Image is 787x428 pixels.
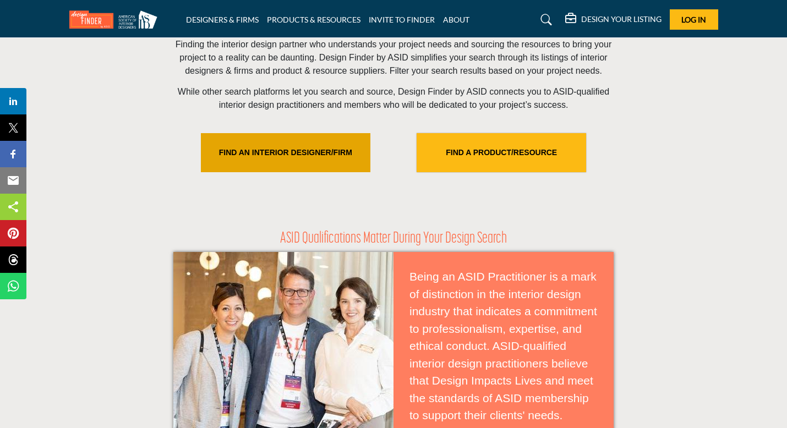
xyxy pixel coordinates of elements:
[417,133,586,172] a: FIND A PRODUCT/RESOURCE
[681,15,706,24] span: Log In
[670,9,718,30] button: Log In
[201,133,370,172] a: FIND AN INTERIOR DESIGNER/FIRM
[565,13,662,26] div: DESIGN YOUR LISTING
[69,10,163,29] img: Site Logo
[409,270,597,421] span: Being an ASID Practitioner is a mark of distinction in the interior design industry that indicate...
[173,85,614,112] p: While other search platforms let you search and source, Design Finder by ASID connects you to ASI...
[186,15,259,24] a: DESIGNERS & FIRMS
[443,15,469,24] a: ABOUT
[530,11,559,29] a: Search
[369,15,435,24] a: INVITE TO FINDER
[581,14,662,24] h5: DESIGN YOUR LISTING
[267,15,360,24] a: PRODUCTS & RESOURCES
[173,38,614,78] p: Finding the interior design partner who understands your project needs and sourcing the resources...
[173,230,614,249] h2: ASID Qualifications Matter During Your Design Search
